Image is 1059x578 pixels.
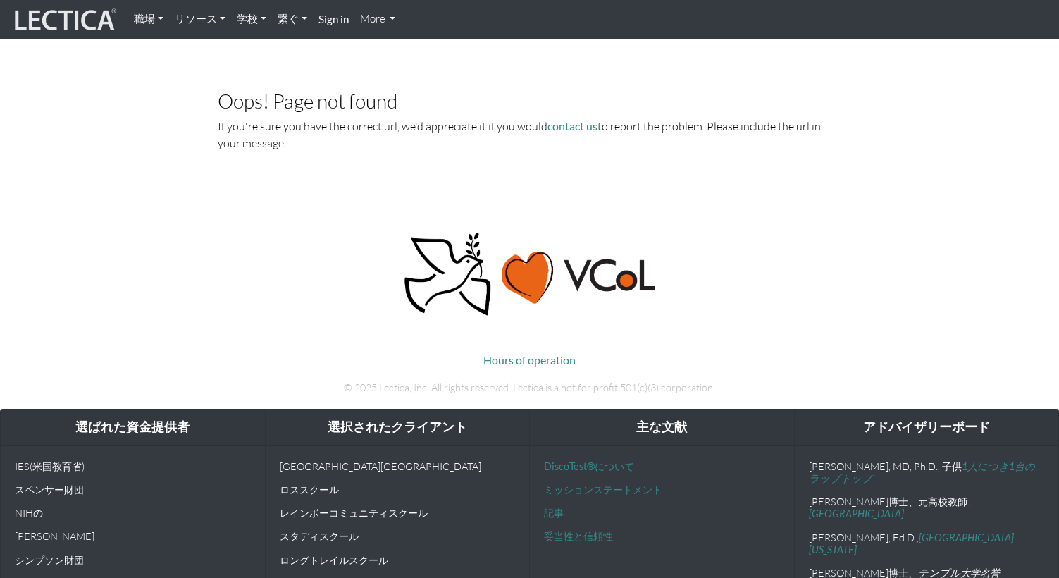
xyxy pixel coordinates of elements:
a: 妥当性と信頼性 [544,530,613,542]
h3: Oops! Page not found [218,90,842,112]
a: 1人につき1台のラップトップ [809,460,1035,484]
img: レクティカル [11,6,117,33]
p: [PERSON_NAME], MD, Ph.D., 子供 [809,460,1045,485]
p: NIHの [15,507,251,519]
a: 記事 [544,507,564,519]
p: ロングトレイルスクール [280,554,516,566]
a: リソース [169,6,231,33]
p: ロススクール [280,484,516,496]
p: If you're sure you have the correct url, we'd appreciate it if you would to report the problem. P... [218,118,842,152]
p: スペンサー財団 [15,484,251,496]
a: Sign in [313,6,354,34]
p: [GEOGRAPHIC_DATA][GEOGRAPHIC_DATA] [280,460,516,472]
p: スタディスクール [280,530,516,542]
a: [GEOGRAPHIC_DATA][US_STATE] [809,531,1014,555]
p: [PERSON_NAME]博士、元高校教師 [809,496,1045,520]
p: [PERSON_NAME] [15,530,251,542]
p: © 2025 Lectica, Inc. All rights reserved. Lectica is a not for profit 501(c)(3) corporation. [139,380,921,395]
strong: Sign in [318,13,349,25]
img: 平和、愛、VCoL [400,230,658,318]
a: ミッションステートメント [544,484,662,496]
a: 繋ぐ [272,6,313,33]
div: 選択されたクライアント [266,410,530,445]
a: contact us [547,119,597,133]
p: シンプソン財団 [15,554,251,566]
div: 選ばれた資金提供者 [1,410,265,445]
p: IES(米国教育省) [15,460,251,472]
p: レインボーコミュニティスクール [280,507,516,519]
div: アドバイザリーボード [795,410,1059,445]
a: 学校 [231,6,272,33]
a: More [354,6,402,33]
a: DiscoTest®について [544,460,634,472]
p: [PERSON_NAME], Ed.D., [809,531,1045,556]
a: 、[GEOGRAPHIC_DATA] [809,496,977,519]
a: 職場 [128,6,169,33]
div: 主な文献 [530,410,794,445]
a: Hours of operation [483,353,576,367]
font: More [360,12,385,25]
